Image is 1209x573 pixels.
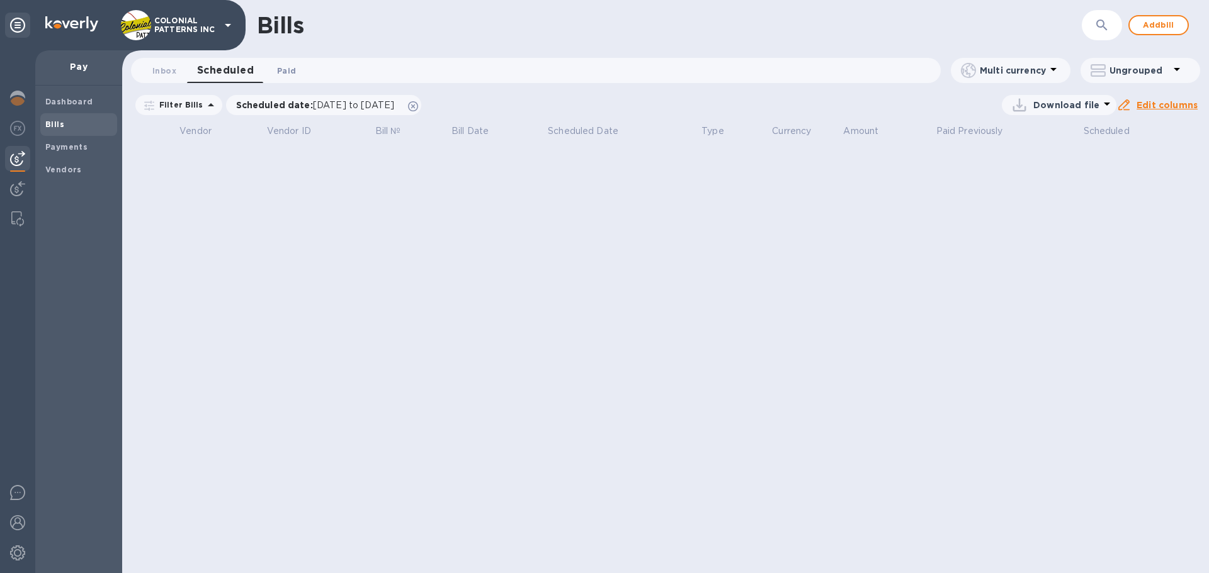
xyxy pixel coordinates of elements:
p: Scheduled Date [548,125,618,138]
b: Vendors [45,165,82,174]
span: Paid Previously [936,125,1019,138]
p: Vendor [179,125,212,138]
p: Download file [1033,99,1099,111]
img: Logo [45,16,98,31]
p: Ungrouped [1110,64,1169,77]
p: Amount [843,125,878,138]
span: Bill Date [451,125,505,138]
b: Dashboard [45,97,93,106]
p: Bill № [375,125,401,138]
p: Scheduled [1084,125,1130,138]
p: Multi currency [980,64,1046,77]
span: Amount [843,125,895,138]
u: Edit columns [1137,100,1198,110]
span: Bill № [375,125,417,138]
p: Scheduled date : [236,99,401,111]
p: COLONIAL PATTERNS INC [154,16,217,34]
span: Add bill [1140,18,1178,33]
b: Bills [45,120,64,129]
div: Unpin categories [5,13,30,38]
span: [DATE] to [DATE] [313,100,394,110]
img: Foreign exchange [10,121,25,136]
span: Scheduled [1084,125,1146,138]
button: Addbill [1128,15,1189,35]
span: Vendor ID [267,125,327,138]
p: Pay [45,60,112,73]
p: Paid Previously [936,125,1003,138]
span: Paid [277,64,296,77]
span: Scheduled Date [548,125,635,138]
span: Scheduled [197,62,254,79]
h1: Bills [257,12,304,38]
p: Bill Date [451,125,489,138]
p: Vendor ID [267,125,311,138]
p: Filter Bills [154,99,203,110]
span: Type [701,125,741,138]
p: Currency [772,125,811,138]
span: Inbox [152,64,176,77]
p: Type [701,125,724,138]
span: Vendor [179,125,228,138]
div: Scheduled date:[DATE] to [DATE] [226,95,422,115]
b: Payments [45,142,88,152]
